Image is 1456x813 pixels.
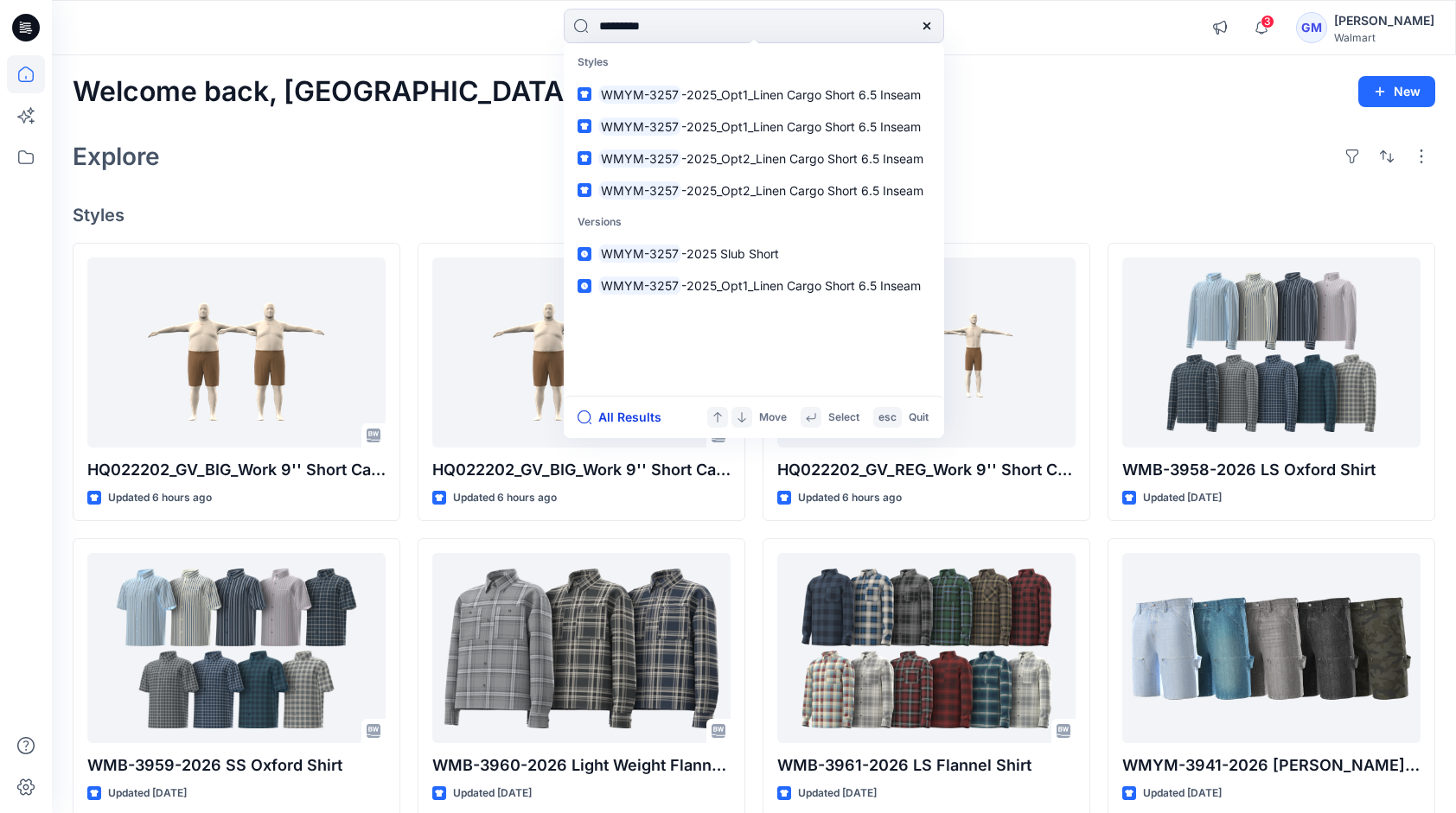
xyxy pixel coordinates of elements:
a: WMYM-3257-2025 Slub Short [567,238,941,270]
span: -2025_Opt1_Linen Cargo Short 6.5 Inseam [681,87,921,102]
p: WMB-3958-2026 LS Oxford Shirt [1122,458,1421,482]
p: WMB-3961-2026 LS Flannel Shirt [777,753,1076,778]
button: All Results [578,407,673,428]
p: Select [828,409,859,427]
p: WMYM-3941-2026 [PERSON_NAME] Denim Short [1122,753,1421,778]
a: WMYM-3257-2025_Opt1_Linen Cargo Short 6.5 Inseam [567,111,941,143]
button: New [1358,76,1435,107]
p: Move [759,409,787,427]
a: WMB-3961-2026 LS Flannel Shirt [777,553,1076,743]
a: WMB-3960-2026 Light Weight Flannel LS Shirt [432,553,731,743]
p: Updated [DATE] [1143,489,1222,507]
p: Styles [567,47,941,79]
p: Updated [DATE] [1143,784,1222,803]
a: WMB-3959-2026 SS Oxford Shirt [87,553,386,743]
p: HQ022202_GV_BIG_Work 9'' Short Canvas Hanging [87,458,386,482]
mark: WMYM-3257 [598,117,681,137]
mark: WMYM-3257 [598,276,681,295]
h2: Explore [73,143,160,170]
a: WMYM-3257-2025_Opt2_Linen Cargo Short 6.5 Inseam [567,175,941,206]
p: WMB-3959-2026 SS Oxford Shirt [87,753,386,778]
p: esc [878,409,897,427]
mark: WMYM-3257 [598,181,681,200]
h4: Styles [73,205,1435,225]
p: Versions [567,206,941,238]
a: WMB-3958-2026 LS Oxford Shirt [1122,257,1421,448]
p: Updated 6 hours ago [798,489,902,507]
a: WMYM-3257-2025_Opt2_Linen Cargo Short 6.5 Inseam [567,143,941,175]
a: HQ022202_GV_BIG_Work 9'' Short Canvas Hanging [87,257,386,448]
p: WMB-3960-2026 Light Weight Flannel LS Shirt [432,753,731,778]
h2: Welcome back, [GEOGRAPHIC_DATA] [73,76,574,108]
div: Walmart [1334,31,1434,44]
span: -2025_Opt1_Linen Cargo Short 6.5 Inseam [681,278,921,293]
a: WMYM-3257-2025_Opt1_Linen Cargo Short 6.5 Inseam [567,270,941,302]
p: Quit [909,409,929,427]
span: -2025_Opt1_Linen Cargo Short 6.5 Inseam [681,119,921,134]
p: Updated 6 hours ago [453,489,557,507]
mark: WMYM-3257 [598,85,681,105]
span: -2025 Slub Short [681,246,779,261]
a: HQ022202_GV_BIG_Work 9'' Short Canvas Hanging [432,257,731,448]
a: WMYM-3941-2026 Carpenter Denim Short [1122,553,1421,743]
mark: WMYM-3257 [598,244,681,264]
mark: WMYM-3257 [598,149,681,168]
p: Updated [DATE] [108,784,187,803]
a: WMYM-3257-2025_Opt1_Linen Cargo Short 6.5 Inseam [567,79,941,111]
div: [PERSON_NAME] [1334,10,1434,31]
p: HQ022202_GV_BIG_Work 9'' Short Canvas Hanging [432,458,731,482]
span: -2025_Opt2_Linen Cargo Short 6.5 Inseam [681,151,923,166]
p: Updated [DATE] [453,784,532,803]
div: GM [1296,12,1327,43]
span: 3 [1261,15,1274,29]
p: HQ022202_GV_REG_Work 9'' Short Canvas Hanging [777,458,1076,482]
span: -2025_Opt2_Linen Cargo Short 6.5 Inseam [681,183,923,198]
p: Updated 6 hours ago [108,489,212,507]
p: Updated [DATE] [798,784,877,803]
